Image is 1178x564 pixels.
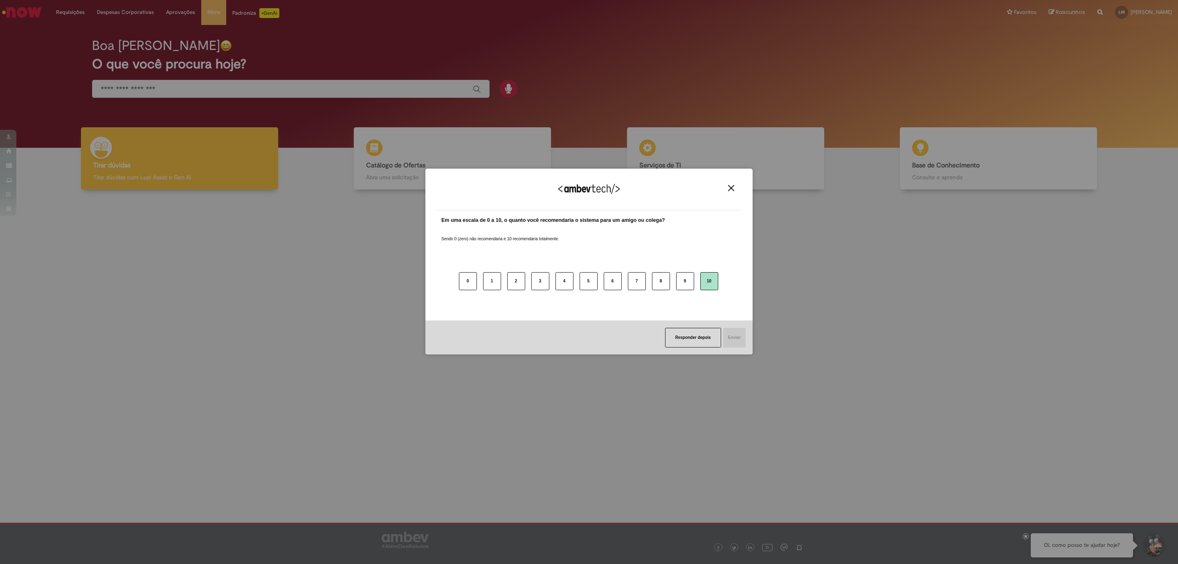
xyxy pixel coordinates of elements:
button: 2 [507,272,525,290]
label: Sendo 0 (zero) não recomendaria e 10 recomendaria totalmente. [441,226,559,242]
img: Close [728,185,734,191]
button: 5 [580,272,598,290]
button: 7 [628,272,646,290]
button: 8 [652,272,670,290]
button: 1 [483,272,501,290]
button: 9 [676,272,694,290]
button: Close [726,185,737,192]
button: 0 [459,272,477,290]
button: 4 [555,272,573,290]
button: 3 [531,272,549,290]
button: 6 [604,272,622,290]
button: 10 [700,272,718,290]
label: Em uma escala de 0 a 10, o quanto você recomendaria o sistema para um amigo ou colega? [441,217,665,224]
button: Responder depois [665,328,721,347]
img: Logo Ambevtech [558,184,620,194]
